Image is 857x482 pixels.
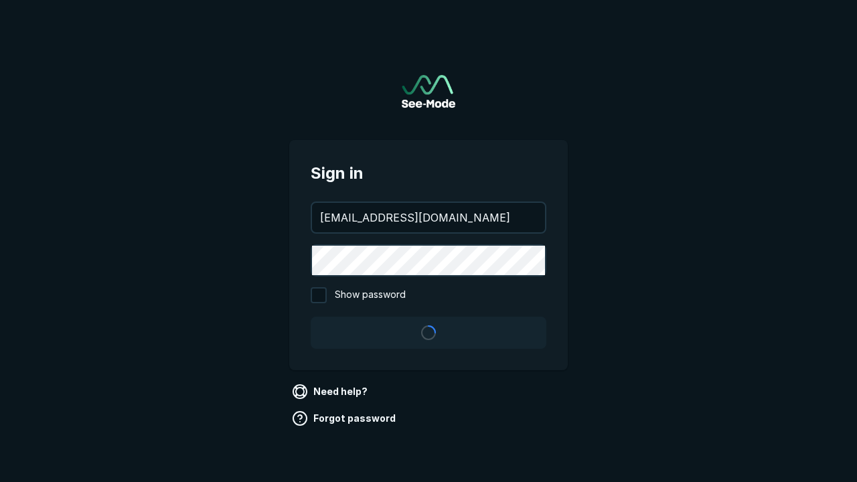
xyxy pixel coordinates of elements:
input: your@email.com [312,203,545,232]
a: Go to sign in [402,75,455,108]
a: Forgot password [289,408,401,429]
img: See-Mode Logo [402,75,455,108]
span: Sign in [311,161,546,185]
span: Show password [335,287,406,303]
a: Need help? [289,381,373,402]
